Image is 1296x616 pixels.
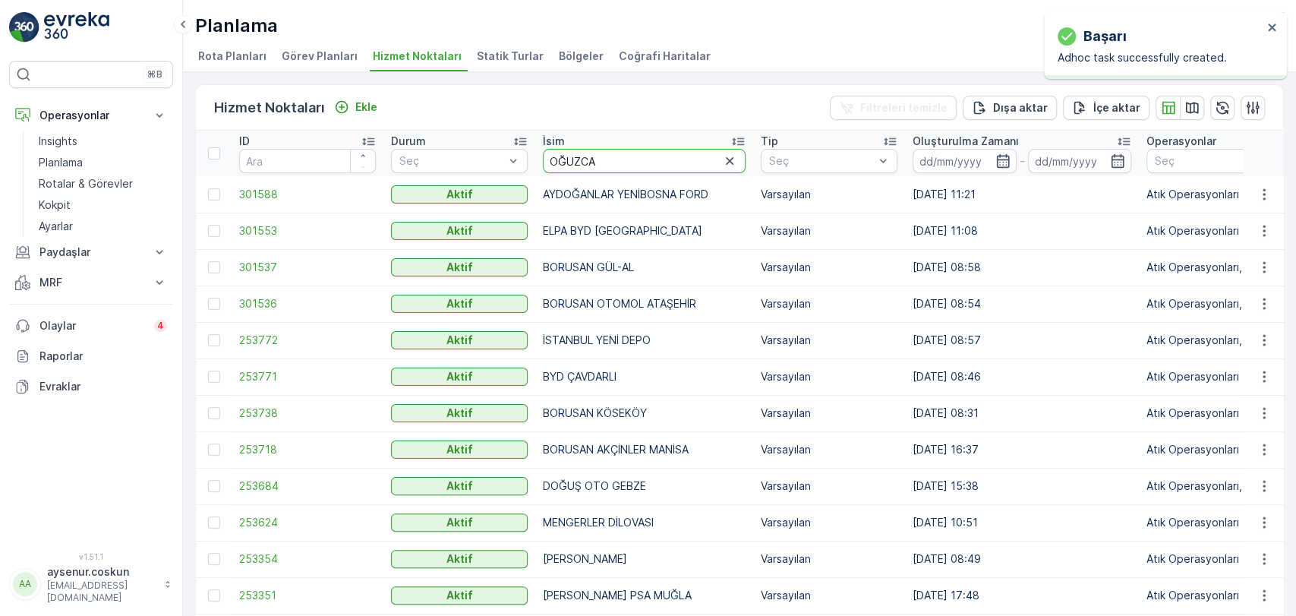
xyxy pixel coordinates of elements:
div: Toggle Row Selected [208,298,220,310]
a: Ayarlar [33,216,173,237]
p: Seç [769,153,874,169]
button: Aktif [391,513,528,532]
p: Durum [391,134,426,149]
p: Aktif [446,479,473,494]
p: Olaylar [39,318,145,333]
button: Aktif [391,222,528,240]
p: BORUSAN KÖSEKÖY [543,406,746,421]
p: Varsayılan [761,369,897,384]
p: Varsayılan [761,333,897,348]
p: Varsayılan [761,551,897,567]
p: Aktif [446,442,473,457]
p: Ayarlar [39,219,73,234]
td: [DATE] 11:08 [905,213,1139,249]
p: Aktif [446,369,473,384]
a: 301553 [239,223,376,239]
td: [DATE] 10:51 [905,504,1139,541]
input: Ara [239,149,376,173]
p: Paydaşlar [39,245,143,260]
button: Aktif [391,477,528,495]
span: Hizmet Noktaları [373,49,462,64]
button: Aktif [391,295,528,313]
span: 301536 [239,296,376,311]
td: [DATE] 08:46 [905,359,1139,395]
div: Toggle Row Selected [208,516,220,529]
span: Statik Turlar [477,49,544,64]
a: Insights [33,131,173,152]
a: 253684 [239,479,376,494]
a: Rotalar & Görevler [33,173,173,194]
p: Evraklar [39,379,167,394]
a: 301537 [239,260,376,275]
span: Bölgeler [559,49,604,64]
span: Rota Planları [198,49,266,64]
p: [PERSON_NAME] PSA MUĞLA [543,588,746,603]
p: BORUSAN GÜL-AL [543,260,746,275]
button: Aktif [391,404,528,422]
button: close [1267,21,1278,36]
p: Raporlar [39,349,167,364]
p: - [1020,152,1025,170]
span: 301588 [239,187,376,202]
p: Aktif [446,260,473,275]
p: Hizmet Noktaları [214,97,325,118]
button: İçe aktar [1063,96,1149,120]
p: İSTANBUL YENİ DEPO [543,333,746,348]
td: [DATE] 17:48 [905,577,1139,614]
p: aysenur.coskun [47,564,156,580]
p: Tip [761,134,778,149]
p: Aktif [446,223,473,239]
p: AYDOĞANLAR YENİBOSNA FORD [543,187,746,202]
p: Aktif [446,187,473,202]
a: 253354 [239,551,376,567]
div: Toggle Row Selected [208,371,220,383]
p: Aktif [446,333,473,348]
p: Operasyonlar [39,108,143,123]
button: Dışa aktar [963,96,1057,120]
p: Varsayılan [761,442,897,457]
p: MRF [39,275,143,290]
td: [DATE] 15:38 [905,468,1139,504]
td: [DATE] 08:49 [905,541,1139,577]
p: Planlama [39,155,83,170]
div: Toggle Row Selected [208,553,220,565]
p: başarı [1083,26,1127,47]
p: MENGERLER DİLOVASI [543,515,746,530]
td: [DATE] 16:37 [905,431,1139,468]
p: Dışa aktar [993,100,1048,115]
p: Aktif [446,406,473,421]
td: [DATE] 08:58 [905,249,1139,286]
p: Varsayılan [761,223,897,239]
p: Aktif [446,588,473,603]
td: [DATE] 11:21 [905,176,1139,213]
span: 253771 [239,369,376,384]
p: Adhoc task successfully created. [1058,50,1263,65]
span: Görev Planları [282,49,358,64]
td: [DATE] 08:54 [905,286,1139,322]
p: Oluşturulma Zamanı [913,134,1019,149]
p: BORUSAN OTOMOL ATAŞEHİR [543,296,746,311]
span: 253351 [239,588,376,603]
p: Seç [399,153,504,169]
a: Evraklar [9,371,173,402]
a: 253718 [239,442,376,457]
input: Ara [543,149,746,173]
p: Varsayılan [761,406,897,421]
div: Toggle Row Selected [208,589,220,602]
button: Aktif [391,185,528,204]
div: Toggle Row Selected [208,444,220,456]
p: ID [239,134,250,149]
p: ELPA BYD [GEOGRAPHIC_DATA] [543,223,746,239]
p: Rotalar & Görevler [39,176,133,191]
p: Aktif [446,515,473,530]
p: Planlama [195,14,278,38]
button: Ekle [328,98,383,116]
div: Toggle Row Selected [208,188,220,201]
p: Insights [39,134,77,149]
td: [DATE] 08:31 [905,395,1139,431]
